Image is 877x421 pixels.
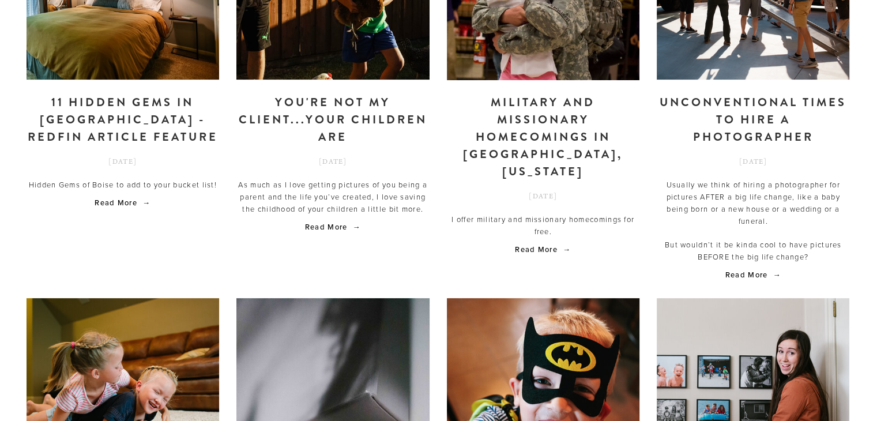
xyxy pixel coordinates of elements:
a: Read More [447,243,639,255]
a: Read More [236,221,429,233]
span: Read More [305,221,361,232]
a: You're not my client...your children are [236,94,429,146]
span: Read More [725,269,781,280]
p: I offer military and missionary homecomings for free. [447,213,639,238]
p: Hidden Gems of Boise to add to your bucket list! [29,179,217,191]
span: Read More [95,197,150,208]
p: As much as I love getting pictures of you being a parent and the life you’ve created, I love savi... [236,179,429,215]
time: [DATE] [108,155,137,170]
a: 11 Hidden Gems in [GEOGRAPHIC_DATA] - Redfin article feature [27,94,219,146]
time: [DATE] [319,155,347,170]
a: Read More [29,197,217,209]
span: Read More [515,244,571,254]
p: Usually we think of hiring a photographer for pictures AFTER a big life change, like a baby being... [657,179,849,227]
a: Unconventional times to hire a photographer [657,94,849,146]
a: Read More [657,269,849,281]
a: Military and Missionary Homecomings in [GEOGRAPHIC_DATA], [US_STATE] [447,94,639,181]
p: But wouldn’t it be kinda cool to have pictures BEFORE the big life change? [657,239,849,263]
time: [DATE] [529,189,557,205]
time: [DATE] [739,155,767,170]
